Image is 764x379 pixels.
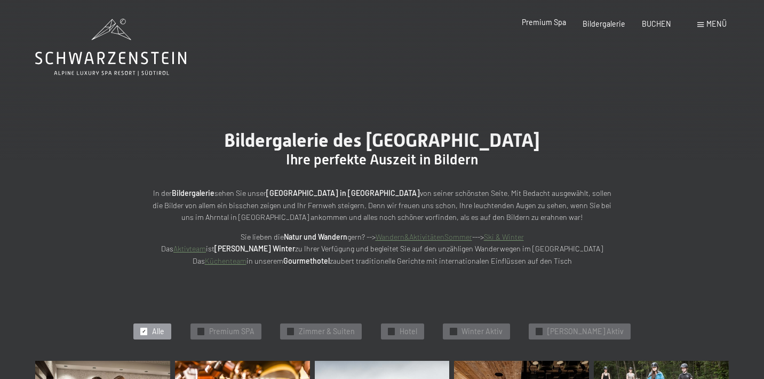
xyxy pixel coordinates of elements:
[173,244,206,253] a: Aktivteam
[547,326,624,337] span: [PERSON_NAME] Aktiv
[224,129,540,151] span: Bildergalerie des [GEOGRAPHIC_DATA]
[286,152,478,168] span: Ihre perfekte Auszeit in Bildern
[461,326,503,337] span: Winter Aktiv
[706,19,727,28] span: Menü
[283,256,330,265] strong: Gourmethotel
[389,328,393,335] span: ✓
[147,231,617,267] p: Sie lieben die gern? --> ---> Das ist zu Ihrer Verfügung und begleitet Sie auf den unzähligen Wan...
[484,232,524,241] a: Ski & Winter
[376,232,472,241] a: Wandern&AktivitätenSommer
[299,326,355,337] span: Zimmer & Suiten
[537,328,541,335] span: ✓
[451,328,456,335] span: ✓
[278,215,367,225] span: Einwilligung Marketing*
[172,188,214,198] strong: Bildergalerie
[289,328,293,335] span: ✓
[522,18,566,27] a: Premium Spa
[642,19,671,28] a: BUCHEN
[147,187,617,224] p: In der sehen Sie unser von seiner schönsten Seite. Mit Bedacht ausgewählt, sollen die Bilder von ...
[142,328,146,335] span: ✓
[205,256,246,265] a: Küchenteam
[400,326,417,337] span: Hotel
[152,326,164,337] span: Alle
[209,326,254,337] span: Premium SPA
[214,244,295,253] strong: [PERSON_NAME] Winter
[198,328,203,335] span: ✓
[583,19,625,28] a: Bildergalerie
[284,232,347,241] strong: Natur und Wandern
[266,188,420,198] strong: [GEOGRAPHIC_DATA] in [GEOGRAPHIC_DATA]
